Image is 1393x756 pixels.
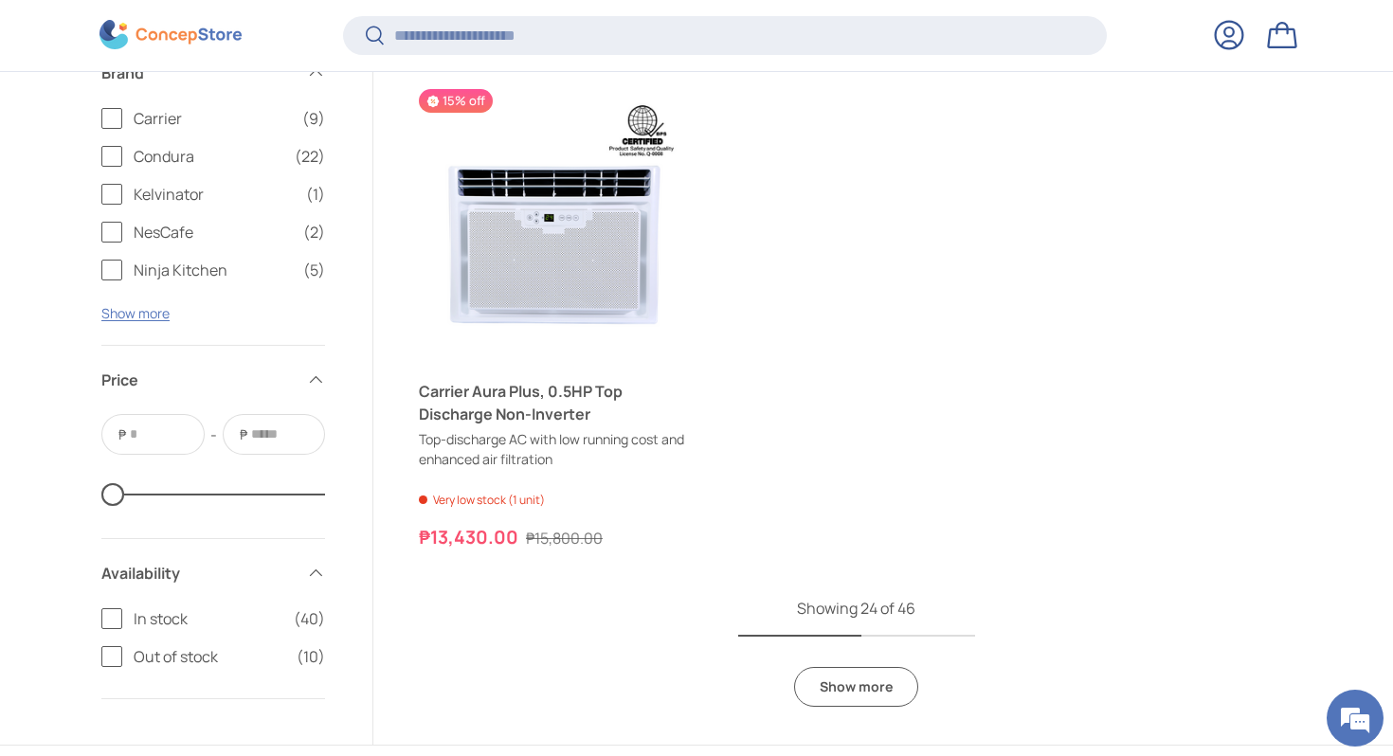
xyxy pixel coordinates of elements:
span: Showing 24 of 46 [797,598,915,619]
span: Ninja Kitchen [134,259,292,281]
nav: Pagination [419,597,1293,708]
div: Minimize live chat window [311,9,356,55]
a: Carrier Aura Plus, 0.5HP Top Discharge Non-Inverter [419,89,690,360]
textarea: Type your message and hit 'Enter' [9,517,361,584]
div: Chat with us now [99,106,318,131]
span: ₱ [238,424,249,444]
span: Brand [101,62,295,84]
span: Availability [101,562,295,585]
span: ₱ [117,424,128,444]
span: Carrier [134,107,291,130]
span: In stock [134,607,282,630]
span: Condura [134,145,283,168]
span: (5) [303,259,325,281]
span: 15% off [419,89,493,113]
span: (40) [294,607,325,630]
span: NesCafe [134,221,292,243]
span: Out of stock [134,645,285,668]
summary: Brand [101,39,325,107]
span: (22) [295,145,325,168]
span: (9) [302,107,325,130]
summary: Price [101,346,325,414]
img: ConcepStore [99,21,242,50]
span: Kelvinator [134,183,295,206]
a: Carrier Aura Plus, 0.5HP Top Discharge Non-Inverter [419,380,690,425]
span: We're online! [110,239,262,430]
span: - [210,423,217,446]
summary: Availability [101,539,325,607]
span: Price [101,369,295,391]
button: Show more [101,304,170,322]
a: Show more [794,667,918,708]
span: (10) [297,645,325,668]
span: (1) [306,183,325,206]
span: (2) [303,221,325,243]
